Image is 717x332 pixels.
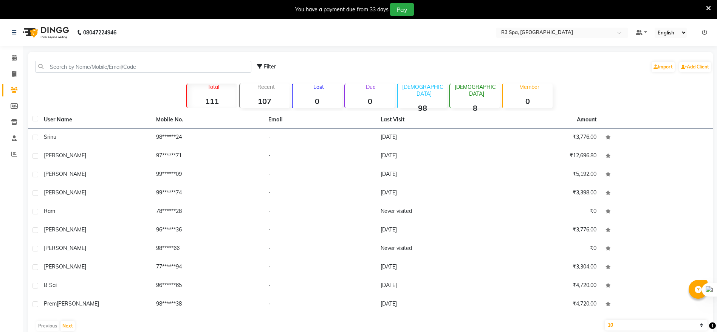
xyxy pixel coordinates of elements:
[489,277,601,295] td: ₹4,720.00
[264,277,376,295] td: -
[264,295,376,314] td: -
[240,96,290,106] strong: 107
[264,147,376,166] td: -
[44,282,57,289] span: B Sai
[190,84,237,90] p: Total
[243,84,290,90] p: Recent
[376,221,488,240] td: [DATE]
[264,221,376,240] td: -
[44,133,56,140] span: Srinu
[453,84,500,97] p: [DEMOGRAPHIC_DATA]
[506,84,552,90] p: Member
[376,129,488,147] td: [DATE]
[293,96,342,106] strong: 0
[296,84,342,90] p: Lost
[489,184,601,203] td: ₹3,398.00
[376,240,488,258] td: Never visited
[376,258,488,277] td: [DATE]
[264,166,376,184] td: -
[345,96,395,106] strong: 0
[489,240,601,258] td: ₹0
[390,3,414,16] button: Pay
[376,166,488,184] td: [DATE]
[44,189,86,196] span: [PERSON_NAME]
[489,129,601,147] td: ₹3,776.00
[187,96,237,106] strong: 111
[44,171,86,177] span: [PERSON_NAME]
[376,147,488,166] td: [DATE]
[376,111,488,129] th: Last Visit
[264,111,376,129] th: Email
[264,63,276,70] span: Filter
[401,84,447,97] p: [DEMOGRAPHIC_DATA]
[489,295,601,314] td: ₹4,720.00
[295,6,389,14] div: You have a payment due from 33 days
[44,263,86,270] span: [PERSON_NAME]
[44,226,86,233] span: [PERSON_NAME]
[652,62,675,72] a: Import
[44,208,55,214] span: Ram
[60,321,75,331] button: Next
[152,111,264,129] th: Mobile No.
[44,152,86,159] span: [PERSON_NAME]
[44,300,57,307] span: Prem
[57,300,99,307] span: [PERSON_NAME]
[264,184,376,203] td: -
[489,203,601,221] td: ₹0
[398,103,447,113] strong: 98
[503,96,552,106] strong: 0
[489,166,601,184] td: ₹5,192.00
[489,258,601,277] td: ₹3,304.00
[376,203,488,221] td: Never visited
[264,129,376,147] td: -
[489,221,601,240] td: ₹3,776.00
[572,111,601,128] th: Amount
[264,240,376,258] td: -
[264,203,376,221] td: -
[19,22,71,43] img: logo
[376,184,488,203] td: [DATE]
[376,295,488,314] td: [DATE]
[83,22,116,43] b: 08047224946
[489,147,601,166] td: ₹12,696.80
[347,84,395,90] p: Due
[376,277,488,295] td: [DATE]
[35,61,251,73] input: Search by Name/Mobile/Email/Code
[44,245,86,251] span: [PERSON_NAME]
[264,258,376,277] td: -
[39,111,152,129] th: User Name
[679,62,711,72] a: Add Client
[450,103,500,113] strong: 8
